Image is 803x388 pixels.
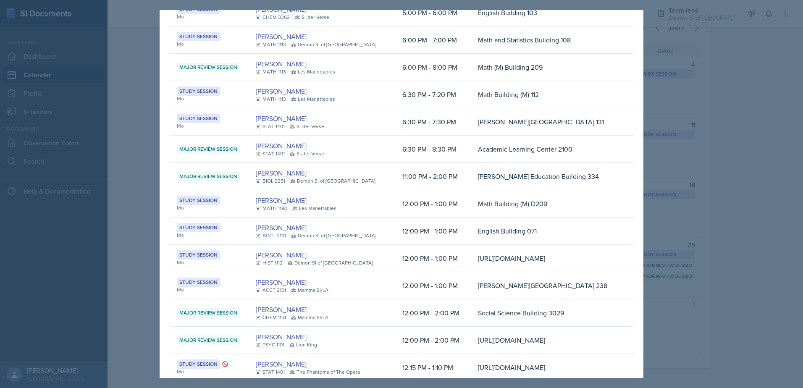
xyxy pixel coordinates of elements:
td: [PERSON_NAME][GEOGRAPHIC_DATA] 238 [471,272,619,299]
div: BIOL 2251 [256,177,285,185]
div: Les Mariettables [292,204,336,212]
div: Study Session [177,87,220,96]
td: 12:00 PM - 1:00 PM [396,218,471,245]
div: Mo [177,259,242,266]
a: [PERSON_NAME] [256,359,307,369]
div: Demon SI of [GEOGRAPHIC_DATA] [291,41,376,48]
a: [PERSON_NAME] [256,113,307,123]
a: [PERSON_NAME] [256,86,307,96]
td: [URL][DOMAIN_NAME] [471,327,619,354]
div: Mo [177,40,242,48]
div: Les Mariettables [291,68,335,76]
a: [PERSON_NAME] [256,59,307,69]
div: Major Review Session [177,172,240,181]
td: 6:30 PM - 7:20 PM [396,81,471,108]
div: Mo [177,286,242,294]
td: [PERSON_NAME] Education Building 334 [471,163,619,190]
a: [PERSON_NAME] [256,223,307,233]
td: [PERSON_NAME][GEOGRAPHIC_DATA] 131 [471,108,619,136]
div: Mamma SI/LA [291,314,328,321]
a: [PERSON_NAME] [256,332,307,342]
td: 11:00 PM - 2:00 PM [396,163,471,190]
div: Mamma SI/LA [291,286,328,294]
div: The Phantoms of The Opera [290,368,360,376]
div: HIST 1112 [256,259,283,267]
div: MATH 1113 [256,68,286,76]
div: STAT 1401 [256,368,285,376]
div: MATH 1190 [256,204,287,212]
div: Study Session [177,250,220,260]
div: Mo [177,13,242,21]
td: 12:15 PM - 1:10 PM [396,354,471,381]
div: CHEM 3362 [256,13,290,21]
td: [URL][DOMAIN_NAME] [471,245,619,272]
div: Demon SI of [GEOGRAPHIC_DATA] [290,177,375,185]
td: 6:00 PM - 8:00 PM [396,54,471,81]
td: 6:00 PM - 7:00 PM [396,26,471,54]
a: [PERSON_NAME] [256,304,307,315]
div: Study Session [177,196,220,205]
div: STAT 1401 [256,150,285,157]
div: STAT 1401 [256,123,285,130]
td: 6:30 PM - 8:30 PM [396,136,471,163]
td: 12:00 PM - 1:00 PM [396,190,471,218]
td: 6:30 PM - 7:30 PM [396,108,471,136]
div: ACCT 2101 [256,286,286,294]
td: 12:00 PM - 1:00 PM [396,245,471,272]
div: ACCT 2101 [256,232,286,239]
a: [PERSON_NAME] [256,168,307,178]
div: Lion King [289,341,317,349]
div: MATH 1113 [256,41,286,48]
a: [PERSON_NAME] [256,277,307,287]
td: Math Building (M) 112 [471,81,619,108]
td: 12:00 PM - 2:00 PM [396,299,471,327]
div: Demon SI of [GEOGRAPHIC_DATA] [288,259,373,267]
div: Les Mariettables [291,95,335,103]
div: Mo [177,231,242,239]
a: [PERSON_NAME] [256,250,307,260]
div: Demon SI of [GEOGRAPHIC_DATA] [291,232,376,239]
div: CHEM 1151 [256,314,286,321]
div: Major Review Session [177,144,240,154]
a: [PERSON_NAME] [256,141,307,151]
div: Major Review Session [177,63,240,72]
a: [PERSON_NAME] [256,31,307,42]
div: PSYC 1101 [256,341,284,349]
td: Math Building (M) D209 [471,190,619,218]
div: Study Session [177,114,220,123]
div: Major Review Session [177,308,240,317]
div: MATH 1113 [256,95,286,103]
div: Study Session [177,32,220,41]
td: Academic Learning Center 2100 [471,136,619,163]
div: Mo [177,95,242,102]
td: 12:00 PM - 1:00 PM [396,272,471,299]
div: SI-der Verse [290,150,324,157]
div: Study Session [177,278,220,287]
div: Major Review Session [177,336,240,345]
div: Mo [177,204,242,212]
td: Math and Statistics Building 108 [471,26,619,54]
div: SI-der Verse [290,123,324,130]
div: SI-der Verse [295,13,329,21]
td: Math (M) Building 209 [471,54,619,81]
div: Study Session [177,223,220,232]
td: 12:00 PM - 2:00 PM [396,327,471,354]
div: Mo [177,368,242,375]
div: Mo [177,122,242,130]
td: Social Science Building 3029 [471,299,619,327]
a: [PERSON_NAME] [256,195,307,205]
div: Study Session [177,359,220,369]
td: [URL][DOMAIN_NAME] [471,354,619,381]
td: English Building 071 [471,218,619,245]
